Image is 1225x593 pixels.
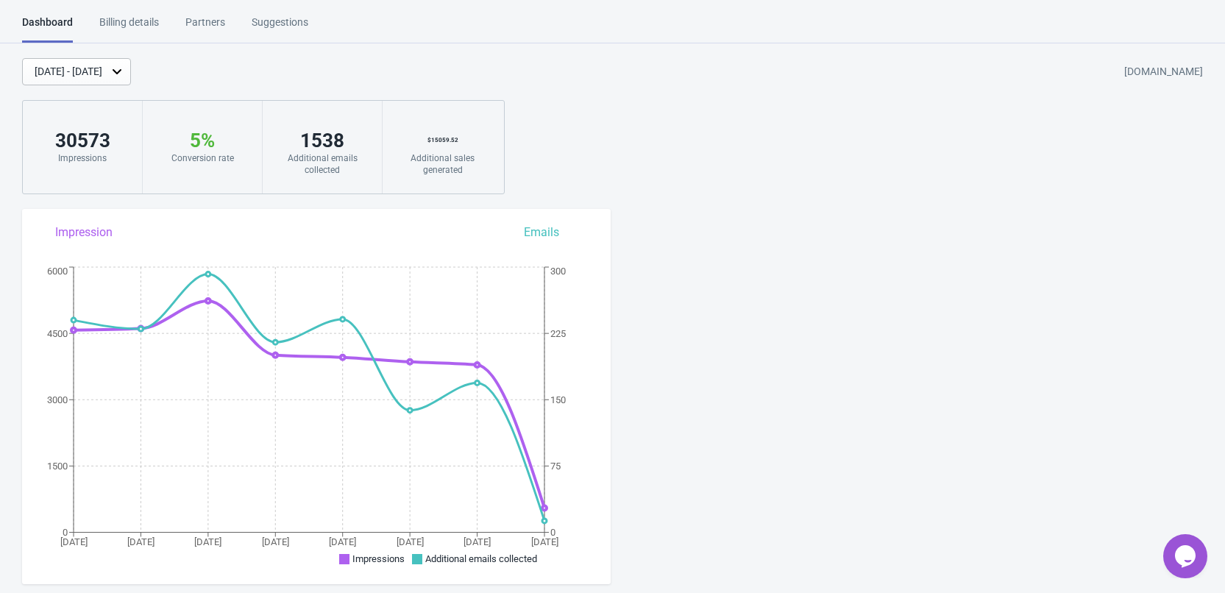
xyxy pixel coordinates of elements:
[550,394,566,405] tspan: 150
[127,536,155,547] tspan: [DATE]
[63,527,68,538] tspan: 0
[35,64,102,79] div: [DATE] - [DATE]
[38,152,127,164] div: Impressions
[185,15,225,40] div: Partners
[352,553,405,564] span: Impressions
[550,461,561,472] tspan: 75
[277,129,367,152] div: 1538
[531,536,558,547] tspan: [DATE]
[47,394,68,405] tspan: 3000
[157,129,247,152] div: 5 %
[47,328,68,339] tspan: 4500
[1124,59,1203,85] div: [DOMAIN_NAME]
[252,15,308,40] div: Suggestions
[397,129,488,152] div: $ 15059.52
[550,266,566,277] tspan: 300
[329,536,356,547] tspan: [DATE]
[425,553,537,564] span: Additional emails collected
[99,15,159,40] div: Billing details
[1163,534,1210,578] iframe: chat widget
[47,266,68,277] tspan: 6000
[397,152,488,176] div: Additional sales generated
[277,152,367,176] div: Additional emails collected
[194,536,221,547] tspan: [DATE]
[550,527,555,538] tspan: 0
[22,15,73,43] div: Dashboard
[60,536,88,547] tspan: [DATE]
[157,152,247,164] div: Conversion rate
[38,129,127,152] div: 30573
[464,536,491,547] tspan: [DATE]
[397,536,424,547] tspan: [DATE]
[47,461,68,472] tspan: 1500
[262,536,289,547] tspan: [DATE]
[550,328,566,339] tspan: 225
